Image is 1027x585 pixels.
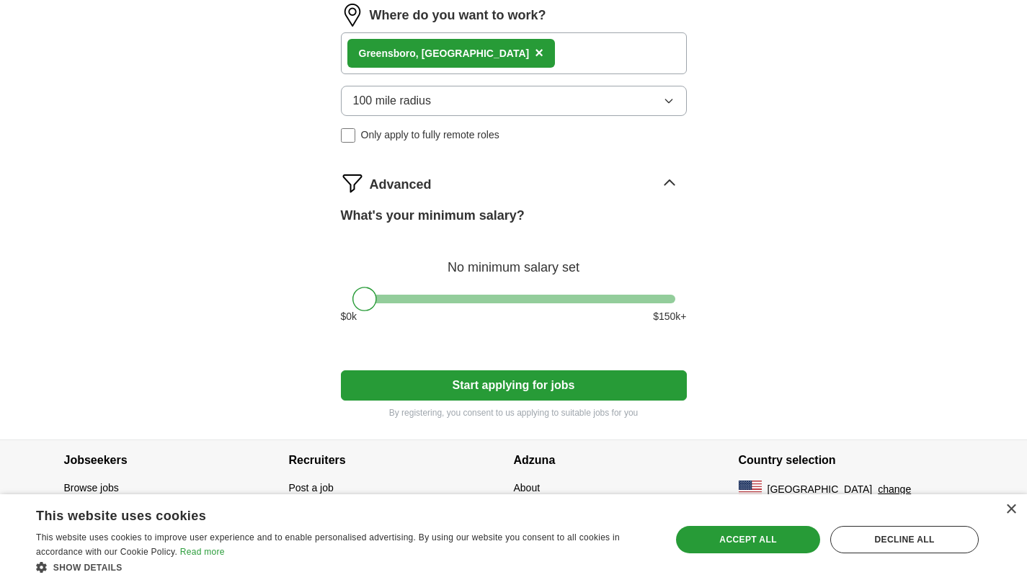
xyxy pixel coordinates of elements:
img: US flag [739,481,762,498]
div: This website uses cookies [36,503,616,524]
strong: Green [359,48,388,59]
img: filter [341,171,364,195]
a: Browse jobs [64,482,119,494]
button: × [535,43,543,64]
input: Only apply to fully remote roles [341,128,355,143]
span: 100 mile radius [353,92,432,110]
span: This website uses cookies to improve user experience and to enable personalised advertising. By u... [36,532,620,557]
span: Only apply to fully remote roles [361,128,499,143]
div: Close [1005,504,1016,515]
button: Start applying for jobs [341,370,687,401]
span: × [535,45,543,61]
div: No minimum salary set [341,243,687,277]
span: $ 150 k+ [653,309,686,324]
a: Post a job [289,482,334,494]
span: $ 0 k [341,309,357,324]
p: By registering, you consent to us applying to suitable jobs for you [341,406,687,419]
img: location.png [341,4,364,27]
h4: Country selection [739,440,964,481]
label: Where do you want to work? [370,6,546,25]
button: 100 mile radius [341,86,687,116]
span: [GEOGRAPHIC_DATA] [768,482,873,497]
span: Advanced [370,175,432,195]
div: Show details [36,560,652,574]
button: change [878,482,911,497]
div: Decline all [830,526,979,553]
span: Show details [53,563,123,573]
div: sboro, [GEOGRAPHIC_DATA] [359,46,530,61]
label: What's your minimum salary? [341,206,525,225]
a: Read more, opens a new window [180,547,225,557]
a: About [514,482,541,494]
div: Accept all [676,526,820,553]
